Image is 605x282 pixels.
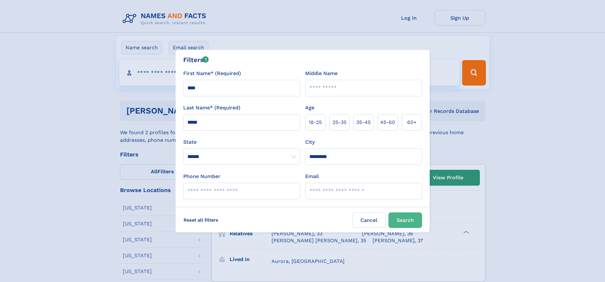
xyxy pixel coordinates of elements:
span: 25‑35 [333,119,346,126]
label: Middle Name [305,70,338,77]
label: First Name* (Required) [183,70,241,77]
label: Cancel [352,212,386,228]
label: State [183,138,300,146]
label: Age [305,104,314,112]
label: City [305,138,315,146]
span: 45‑60 [380,119,395,126]
button: Search [388,212,422,228]
label: Phone Number [183,173,220,180]
span: 18‑25 [309,119,322,126]
label: Reset all filters [179,212,222,228]
span: 35‑45 [356,119,371,126]
label: Email [305,173,319,180]
label: Last Name* (Required) [183,104,240,112]
span: 60+ [407,119,417,126]
div: Filters [183,55,209,65]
